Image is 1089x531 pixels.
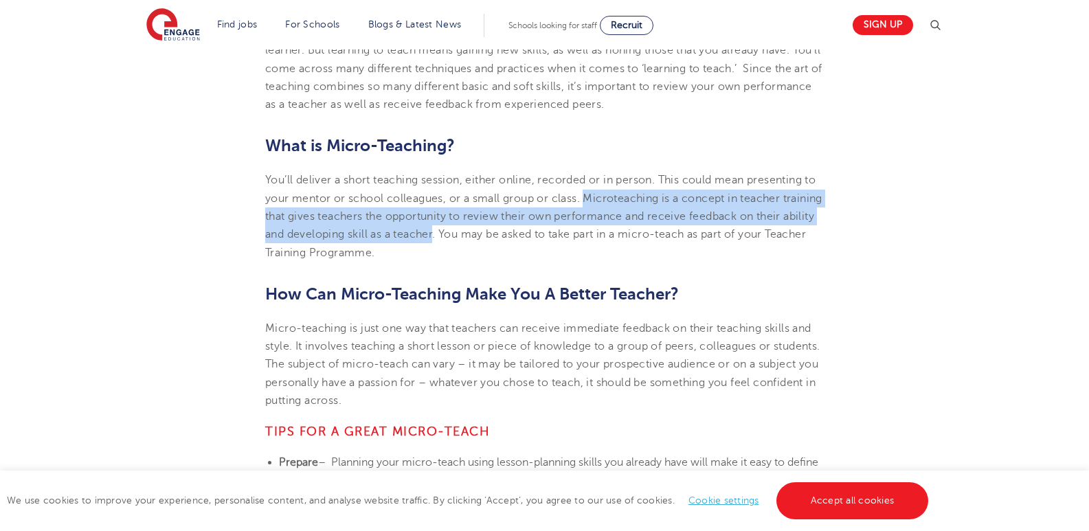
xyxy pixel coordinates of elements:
[611,20,642,30] span: Recruit
[265,425,490,438] strong: Tips for a great micro-teach
[265,322,820,407] span: Micro-teaching is just one way that teachers can receive immediate feedback on their teaching ski...
[7,495,932,506] span: We use cookies to improve your experience, personalise content, and analyse website traffic. By c...
[279,456,318,468] strong: Prepare
[217,19,258,30] a: Find jobs
[265,171,824,261] p: You’ll deliver a short teaching session, either online, recorded or in person. This could mean pr...
[853,15,913,35] a: Sign up
[265,282,824,306] h2: How Can Micro-Teaching Make You A Better Teacher?
[285,19,339,30] a: For Schools
[688,495,759,506] a: Cookie settings
[776,482,929,519] a: Accept all cookies
[600,16,653,35] a: Recruit
[146,8,200,43] img: Engage Education
[265,26,822,111] span: If you are training to become a teacher, you’ll already have decades of experience in the classro...
[368,19,462,30] a: Blogs & Latest News
[279,453,824,490] li: – Planning your micro-teach using lesson-planning skills you already have will make it easy to de...
[265,134,824,157] h2: What is Micro-Teaching?
[508,21,597,30] span: Schools looking for staff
